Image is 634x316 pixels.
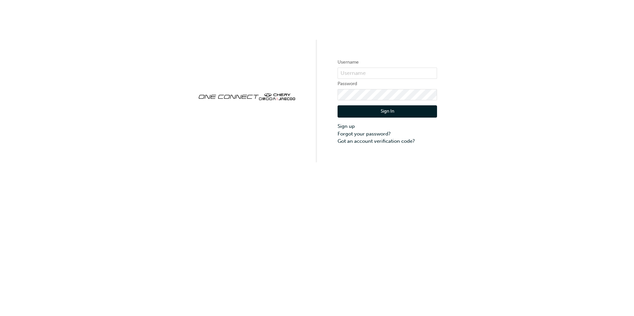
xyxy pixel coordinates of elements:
button: Sign In [338,105,437,118]
label: Username [338,58,437,66]
a: Sign up [338,123,437,130]
label: Password [338,80,437,88]
a: Forgot your password? [338,130,437,138]
img: oneconnect [197,87,296,105]
input: Username [338,68,437,79]
a: Got an account verification code? [338,137,437,145]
